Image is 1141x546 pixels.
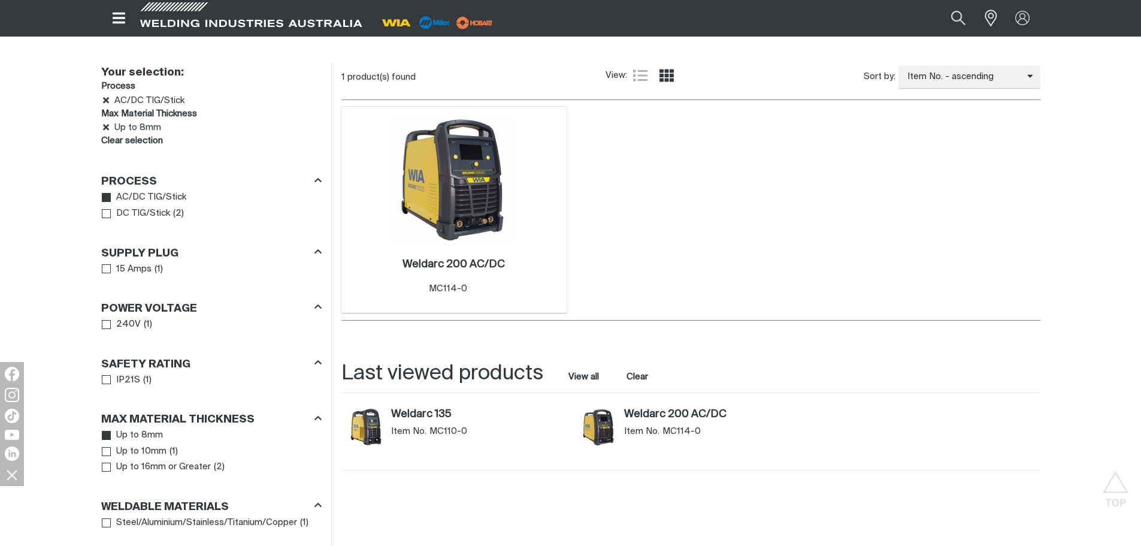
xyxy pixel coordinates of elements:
span: Item No. - ascending [898,70,1027,84]
img: Weldarc 135 [347,408,386,447]
input: Product name or item number... [922,5,978,32]
h3: Process [101,80,322,93]
img: Instagram [5,388,19,402]
ul: Max Material Thickness [102,427,321,475]
li: Up to 8mm [101,120,322,134]
span: View: [606,69,627,83]
h2: Last viewed products [341,360,543,387]
span: ( 1 ) [170,445,178,458]
span: IP21S [116,373,140,387]
span: DC TIG/Stick [116,207,170,221]
h3: Max Material Thickness [101,107,322,121]
span: Up to 8mm [116,429,163,442]
button: Search products [938,5,979,32]
a: View all last viewed products [568,371,599,383]
div: Supply Plug [101,245,322,261]
a: Up to 8mm [102,427,164,444]
h2: Your selection: [101,66,316,80]
section: Product list controls [341,62,1040,92]
span: ( 1 ) [300,516,308,530]
ul: Process [102,189,321,221]
span: ( 1 ) [143,373,152,387]
h3: Supply Plug [101,247,178,261]
span: product(s) found [347,73,416,82]
h3: Process [101,175,157,189]
a: Clear filters selection [101,134,163,148]
span: ( 1 ) [144,318,152,331]
span: Up to 16mm or Greater [116,460,211,474]
h3: Max Material Thickness [101,413,255,427]
img: YouTube [5,430,19,440]
a: Weldarc 200 AC/DC [402,258,505,272]
a: miller [453,18,497,27]
div: Safety Rating [101,355,322,372]
a: 240V [102,316,141,333]
span: 240V [116,318,141,331]
span: Up to 10mm [116,445,167,458]
a: Remove AC/DC TIG/Stick [102,96,111,105]
h3: Safety Rating [101,358,190,372]
img: Weldarc 200 AC/DC [580,408,618,447]
button: Clear all last viewed products [624,369,651,385]
img: Facebook [5,367,19,381]
img: Weldarc 200 AC/DC [390,116,518,244]
a: Weldarc 200 AC/DC [624,408,801,421]
span: MC114-0 [429,284,467,293]
a: 15 Amps [102,261,152,277]
button: Scroll to top [1102,471,1129,498]
h3: Power Voltage [101,302,197,316]
span: MC114-0 [662,426,701,438]
div: 1 [341,71,606,83]
ul: Power Voltage [102,316,321,333]
img: hide socials [2,464,22,485]
span: ( 1 ) [155,263,163,276]
div: Power Voltage [101,300,322,316]
span: Item No. [391,426,426,438]
a: Remove Up to 8mm [102,123,111,132]
span: Sort by: [864,70,895,84]
a: Up to 10mm [102,444,167,460]
article: Weldarc 200 AC/DC (MC114-0) [574,405,807,458]
img: TikTok [5,409,19,423]
img: LinkedIn [5,447,19,461]
span: Item No. [624,426,659,438]
div: Process [101,173,322,189]
ul: Safety Rating [102,372,321,388]
a: Weldarc 135 [391,408,568,421]
span: AC/DC TIG/Stick [114,94,184,107]
img: miller [453,14,497,32]
h2: Weldarc 200 AC/DC [402,259,505,270]
span: Up to 8mm [114,121,161,134]
a: DC TIG/Stick [102,206,171,222]
span: ( 2 ) [173,207,184,221]
span: 15 Amps [116,263,152,276]
a: List view [633,68,647,83]
div: Max Material Thickness [101,411,322,427]
span: ( 2 ) [214,460,225,474]
ul: Supply Plug [102,261,321,277]
a: Steel/Aluminium/Stainless/Titanium/Copper [102,515,298,531]
h3: Weldable Materials [101,500,229,514]
ul: Weldable Materials [102,515,321,531]
span: Steel/Aluminium/Stainless/Titanium/Copper [116,516,297,530]
a: Up to 16mm or Greater [102,459,211,475]
span: AC/DC TIG/Stick [116,191,186,204]
a: IP21S [102,372,141,388]
li: AC/DC TIG/Stick [101,93,322,107]
a: AC/DC TIG/Stick [102,189,187,206]
span: MC110-0 [429,426,467,438]
article: Weldarc 135 (MC110-0) [341,405,574,458]
div: Weldable Materials [101,498,322,514]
